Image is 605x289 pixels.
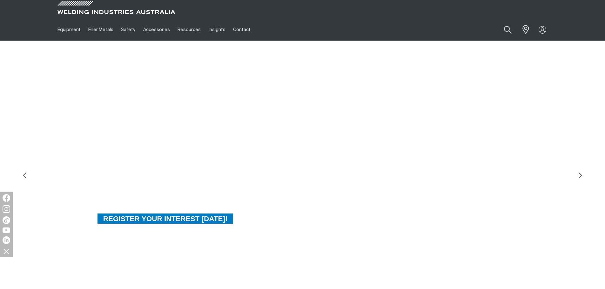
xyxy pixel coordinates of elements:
img: PrevArrow [18,169,31,182]
img: Facebook [3,194,10,202]
img: Instagram [3,205,10,213]
img: NextArrow [574,169,587,182]
a: Resources [174,19,205,41]
a: Insights [205,19,229,41]
input: Product name or item number... [489,22,518,37]
div: THE NEW BOBCAT 265X™ WITH [PERSON_NAME] HAS ARRIVED! [97,148,486,158]
div: Faster, easier setup. More capabilities. Reliability you can trust. [97,173,486,200]
button: Search products [497,22,519,37]
a: Filler Metals [84,19,117,41]
span: REGISTER YOUR INTEREST [DATE]! [97,213,233,224]
img: YouTube [3,227,10,233]
a: Contact [229,19,254,41]
img: LinkedIn [3,236,10,244]
a: Equipment [54,19,84,41]
a: Safety [117,19,139,41]
img: hide socials [1,246,12,257]
a: REGISTER YOUR INTEREST TODAY! [97,213,234,224]
nav: Main [54,19,427,41]
img: TikTok [3,216,10,224]
a: Accessories [139,19,174,41]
